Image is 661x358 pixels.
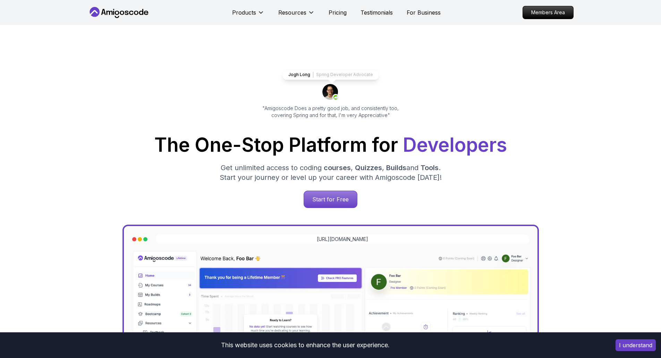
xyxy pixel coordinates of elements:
a: [URL][DOMAIN_NAME] [317,236,368,243]
span: Builds [386,164,406,172]
span: Tools [421,164,439,172]
button: Accept cookies [616,339,656,351]
button: Resources [278,8,315,22]
p: Members Area [523,6,573,19]
button: Products [232,8,264,22]
a: Members Area [523,6,574,19]
span: Quizzes [355,164,382,172]
span: Developers [403,133,507,156]
a: For Business [407,8,441,17]
p: Spring Developer Advocate [316,72,373,77]
a: Testimonials [361,8,393,17]
a: Pricing [329,8,347,17]
p: Get unlimited access to coding , , and . Start your journey or level up your career with Amigosco... [214,163,447,182]
p: "Amigoscode Does a pretty good job, and consistently too, covering Spring and for that, I'm very ... [253,105,408,119]
div: This website uses cookies to enhance the user experience. [5,338,605,353]
img: josh long [322,84,339,101]
p: Resources [278,8,306,17]
span: courses [324,164,351,172]
p: Jogh Long [288,72,310,77]
a: Start for Free [304,191,357,208]
h1: The One-Stop Platform for [93,135,568,155]
p: Start for Free [304,191,357,208]
p: Products [232,8,256,17]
